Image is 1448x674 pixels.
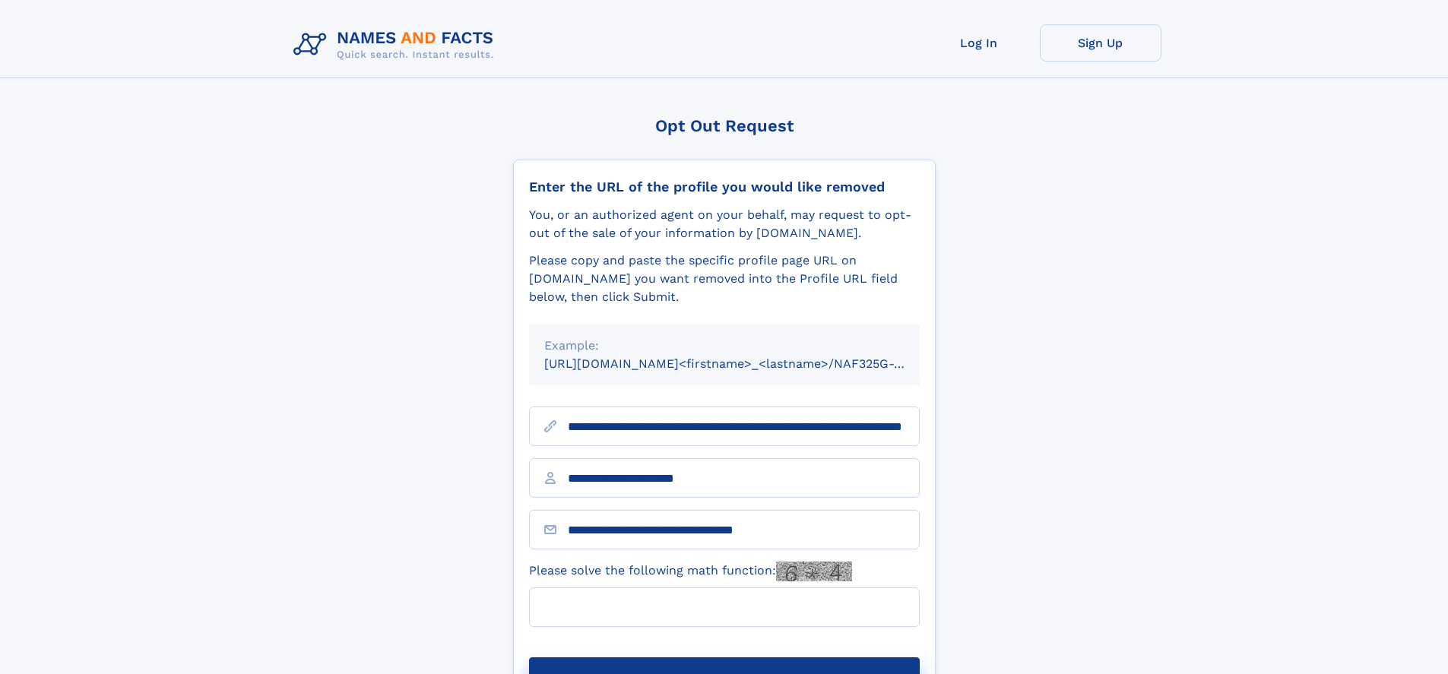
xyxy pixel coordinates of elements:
div: Opt Out Request [513,116,936,135]
small: [URL][DOMAIN_NAME]<firstname>_<lastname>/NAF325G-xxxxxxxx [544,356,949,371]
div: Example: [544,337,905,355]
div: You, or an authorized agent on your behalf, may request to opt-out of the sale of your informatio... [529,206,920,242]
a: Sign Up [1040,24,1161,62]
label: Please solve the following math function: [529,562,852,581]
div: Please copy and paste the specific profile page URL on [DOMAIN_NAME] you want removed into the Pr... [529,252,920,306]
a: Log In [918,24,1040,62]
div: Enter the URL of the profile you would like removed [529,179,920,195]
img: Logo Names and Facts [287,24,506,65]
